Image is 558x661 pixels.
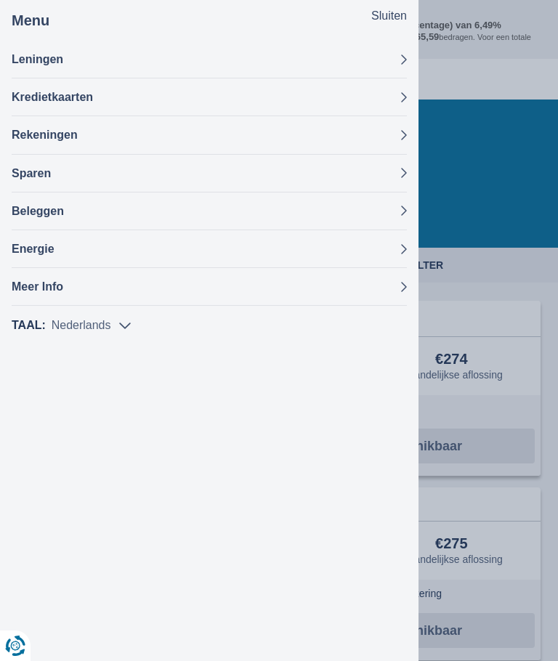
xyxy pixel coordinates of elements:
[12,41,407,78] button: Leningen
[371,8,407,25] button: Sluiten
[12,116,407,153] button: Rekeningen
[12,317,46,334] label: Taal:
[12,230,407,267] button: Energie
[12,12,49,29] span: Menu
[12,268,407,305] button: Meer Info
[12,155,407,192] button: Sparen
[12,78,407,115] button: Kredietkaarten
[12,192,407,230] button: Beleggen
